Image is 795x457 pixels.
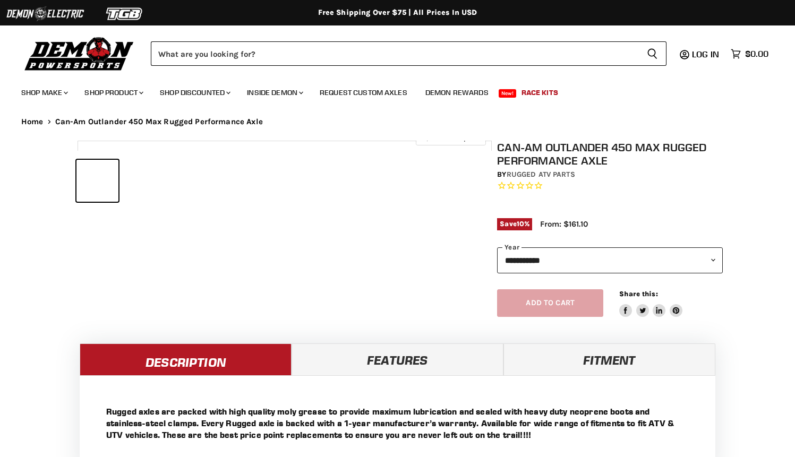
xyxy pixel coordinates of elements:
a: Race Kits [514,82,566,104]
aside: Share this: [619,289,682,317]
span: From: $161.10 [540,219,588,229]
button: Can-Am Outlander 450 Max Rugged Performance Axle thumbnail [122,160,164,202]
p: Rugged axles are packed with high quality moly grease to provide maximum lubrication and sealed w... [106,406,689,441]
h1: Can-Am Outlander 450 Max Rugged Performance Axle [497,141,723,167]
img: Demon Electric Logo 2 [5,4,85,24]
span: Save % [497,218,532,230]
div: by [497,169,723,180]
a: Inside Demon [239,82,310,104]
a: Features [292,343,503,375]
button: Search [638,41,666,66]
span: $0.00 [745,49,768,59]
form: Product [151,41,666,66]
a: Fitment [503,343,715,375]
a: Shop Product [76,82,150,104]
span: Share this: [619,290,657,298]
button: Can-Am Outlander 450 Max Rugged Performance Axle thumbnail [167,160,209,202]
a: Shop Discounted [152,82,237,104]
img: Demon Powersports [21,35,138,72]
a: Description [80,343,292,375]
span: Click to expand [421,134,480,142]
a: Request Custom Axles [312,82,415,104]
span: Rated 0.0 out of 5 stars 0 reviews [497,180,723,192]
a: Demon Rewards [417,82,497,104]
img: TGB Logo 2 [85,4,165,24]
span: Log in [692,49,719,59]
ul: Main menu [13,77,766,104]
a: Home [21,117,44,126]
a: Log in [687,49,725,59]
a: Rugged ATV Parts [507,170,575,179]
a: $0.00 [725,46,774,62]
input: Search [151,41,638,66]
a: Shop Make [13,82,74,104]
span: 10 [517,220,524,228]
span: Can-Am Outlander 450 Max Rugged Performance Axle [55,117,263,126]
select: year [497,247,723,273]
button: Can-Am Outlander 450 Max Rugged Performance Axle thumbnail [76,160,118,202]
span: New! [499,89,517,98]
